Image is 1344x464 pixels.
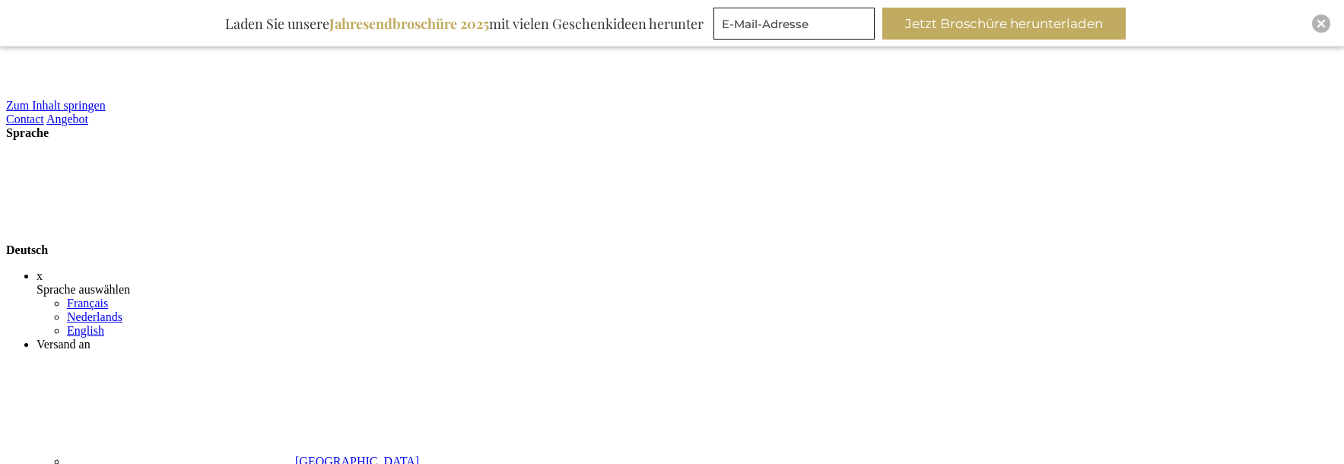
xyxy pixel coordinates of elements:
[713,8,879,44] form: marketing offers and promotions
[1312,14,1330,33] div: Close
[329,14,489,33] b: Jahresendbroschüre 2025
[67,297,108,310] a: Français
[6,126,49,139] span: Sprache
[67,324,104,337] a: English
[37,338,1338,351] div: Versand an
[37,269,1338,283] div: x
[6,99,106,112] a: Zum Inhalt springen
[6,113,44,126] a: Contact
[46,113,88,126] a: Angebot
[218,8,710,40] div: Laden Sie unsere mit vielen Geschenkideen herunter
[6,243,48,256] span: Deutsch
[882,8,1126,40] button: Jetzt Broschüre herunterladen
[713,8,875,40] input: E-Mail-Adresse
[67,310,122,323] a: Nederlands
[1317,19,1326,28] img: Close
[37,283,1338,297] div: Sprache auswählen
